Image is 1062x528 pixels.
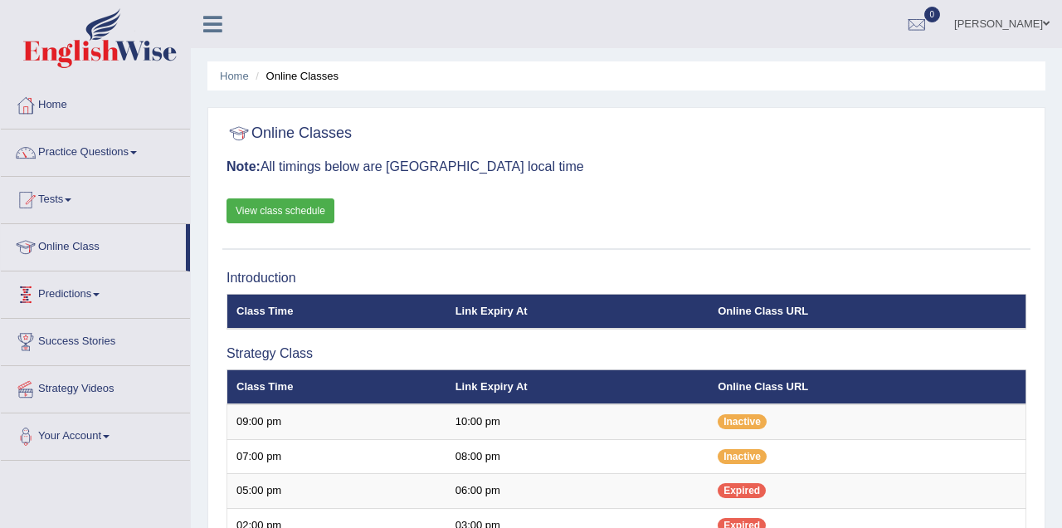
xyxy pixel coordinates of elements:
[1,271,190,313] a: Predictions
[227,474,446,509] td: 05:00 pm
[446,294,709,329] th: Link Expiry At
[446,404,709,439] td: 10:00 pm
[227,198,334,223] a: View class schedule
[227,271,1026,286] h3: Introduction
[446,474,709,509] td: 06:00 pm
[1,82,190,124] a: Home
[446,369,709,404] th: Link Expiry At
[227,369,446,404] th: Class Time
[227,294,446,329] th: Class Time
[924,7,941,22] span: 0
[251,68,339,84] li: Online Classes
[227,404,446,439] td: 09:00 pm
[1,177,190,218] a: Tests
[1,224,186,266] a: Online Class
[1,319,190,360] a: Success Stories
[1,130,190,171] a: Practice Questions
[1,366,190,408] a: Strategy Videos
[227,159,1026,174] h3: All timings below are [GEOGRAPHIC_DATA] local time
[709,369,1025,404] th: Online Class URL
[227,159,261,174] b: Note:
[709,294,1025,329] th: Online Class URL
[718,414,767,429] span: Inactive
[718,449,767,464] span: Inactive
[1,413,190,455] a: Your Account
[220,70,249,82] a: Home
[446,439,709,474] td: 08:00 pm
[227,346,1026,361] h3: Strategy Class
[718,483,766,498] span: Expired
[227,121,352,146] h2: Online Classes
[227,439,446,474] td: 07:00 pm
